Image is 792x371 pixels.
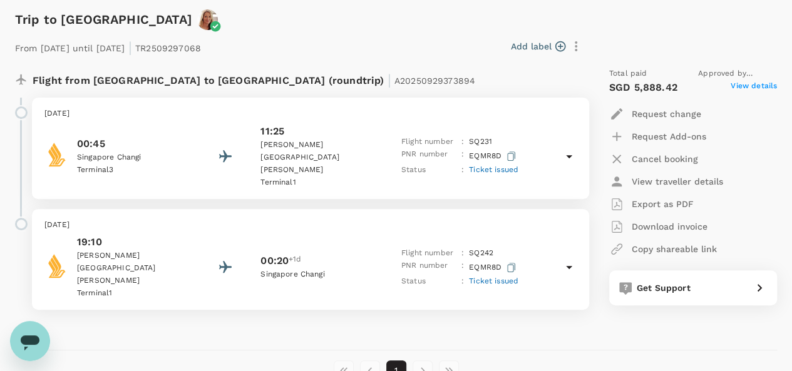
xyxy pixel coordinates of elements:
[128,39,132,56] span: |
[260,268,373,281] p: Singapore Changi
[77,151,190,164] p: Singapore Changi
[197,9,218,30] img: avatar-68cb8b93ebafb.jpeg
[461,247,464,260] p: :
[609,170,723,193] button: View traveller details
[44,108,577,120] p: [DATE]
[632,175,723,188] p: View traveller details
[632,198,694,210] p: Export as PDF
[698,68,777,80] span: Approved by
[15,35,201,58] p: From [DATE] until [DATE] TR2509297068
[387,71,391,89] span: |
[260,253,289,268] p: 00:20
[394,76,475,86] span: A20250929373894
[44,142,69,167] img: Singapore Airlines
[632,130,706,143] p: Request Add-ons
[469,260,518,275] p: EQMR8D
[44,219,577,231] p: [DATE]
[609,68,647,80] span: Total paid
[637,283,691,293] span: Get Support
[33,68,475,90] p: Flight from [GEOGRAPHIC_DATA] to [GEOGRAPHIC_DATA] (roundtrip)
[461,164,464,176] p: :
[77,136,190,151] p: 00:45
[401,148,456,164] p: PNR number
[77,235,190,250] p: 19:10
[469,247,493,260] p: SQ 242
[260,124,284,139] p: 11:25
[260,176,373,189] p: Terminal 1
[731,80,777,95] span: View details
[461,260,464,275] p: :
[609,215,707,238] button: Download invoice
[511,40,565,53] button: Add label
[632,220,707,233] p: Download invoice
[609,193,694,215] button: Export as PDF
[77,287,190,300] p: Terminal 1
[461,275,464,288] p: :
[401,247,456,260] p: Flight number
[461,136,464,148] p: :
[289,253,301,268] span: +1d
[401,164,456,176] p: Status
[77,250,190,287] p: [PERSON_NAME][GEOGRAPHIC_DATA][PERSON_NAME]
[401,275,456,288] p: Status
[632,153,698,165] p: Cancel booking
[632,243,717,255] p: Copy shareable link
[401,260,456,275] p: PNR number
[609,238,717,260] button: Copy shareable link
[77,164,190,176] p: Terminal 3
[609,148,698,170] button: Cancel booking
[401,136,456,148] p: Flight number
[469,136,492,148] p: SQ 231
[632,108,701,120] p: Request change
[469,165,518,174] span: Ticket issued
[461,148,464,164] p: :
[609,125,706,148] button: Request Add-ons
[15,9,192,29] h6: Trip to [GEOGRAPHIC_DATA]
[609,103,701,125] button: Request change
[469,148,518,164] p: EQMR8D
[44,253,69,278] img: Singapore Airlines
[609,80,677,95] p: SGD 5,888.42
[260,139,373,176] p: [PERSON_NAME][GEOGRAPHIC_DATA][PERSON_NAME]
[469,277,518,285] span: Ticket issued
[10,321,50,361] iframe: Button to launch messaging window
